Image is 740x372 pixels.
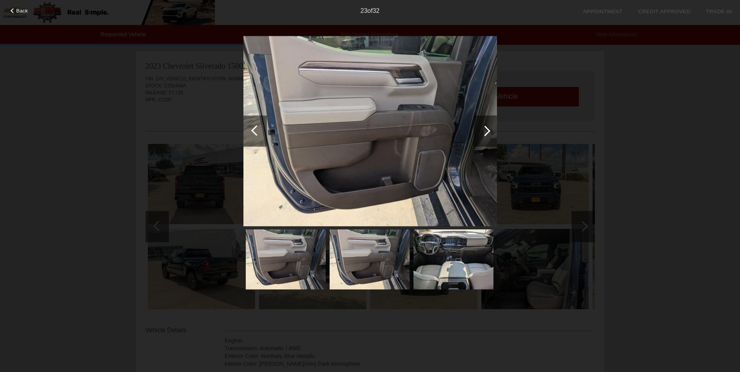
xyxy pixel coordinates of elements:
span: 32 [373,7,380,14]
img: 23.jpg [245,229,325,289]
a: Trade-In [706,9,732,14]
a: Credit Approved [638,9,690,14]
img: 23.jpg [243,36,497,226]
span: Back [16,8,28,14]
img: 25.jpg [413,229,493,289]
a: Appointment [583,9,623,14]
span: 23 [360,7,367,14]
img: 24.jpg [329,229,409,289]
